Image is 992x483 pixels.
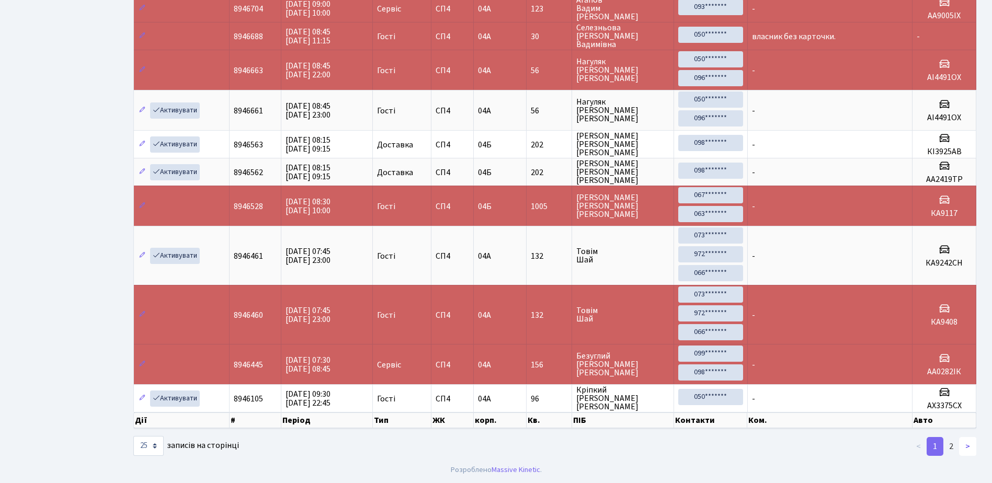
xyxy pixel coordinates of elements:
[150,390,200,407] a: Активувати
[917,31,920,42] span: -
[234,105,263,117] span: 8946661
[478,393,491,405] span: 04А
[752,201,755,212] span: -
[747,412,913,428] th: Ком.
[234,359,263,371] span: 8946445
[927,437,943,456] a: 1
[377,252,395,260] span: Гості
[752,105,755,117] span: -
[478,105,491,117] span: 04А
[133,436,239,456] label: записів на сторінці
[377,5,401,13] span: Сервіс
[286,246,330,266] span: [DATE] 07:45 [DATE] 23:00
[436,202,469,211] span: СП4
[134,412,230,428] th: Дії
[234,309,263,321] span: 8946460
[230,412,281,428] th: #
[576,193,669,218] span: [PERSON_NAME] [PERSON_NAME] [PERSON_NAME]
[377,202,395,211] span: Гості
[917,209,972,218] h5: КА9117
[752,309,755,321] span: -
[431,412,474,428] th: ЖК
[917,401,972,411] h5: АХ3375СХ
[377,311,395,319] span: Гості
[133,436,164,456] select: записів на сторінці
[531,5,567,13] span: 123
[234,167,263,178] span: 8946562
[527,412,572,428] th: Кв.
[752,31,836,42] span: власник без карточки.
[150,164,200,180] a: Активувати
[377,395,395,403] span: Гості
[531,168,567,177] span: 202
[943,437,960,456] a: 2
[234,393,263,405] span: 8946105
[286,26,330,47] span: [DATE] 08:45 [DATE] 11:15
[531,252,567,260] span: 132
[478,167,492,178] span: 04Б
[478,250,491,262] span: 04А
[373,412,431,428] th: Тип
[286,134,330,155] span: [DATE] 08:15 [DATE] 09:15
[478,309,491,321] span: 04А
[531,202,567,211] span: 1005
[286,388,330,409] span: [DATE] 09:30 [DATE] 22:45
[234,139,263,151] span: 8946563
[917,73,972,83] h5: АІ4491ОХ
[478,65,491,76] span: 04А
[531,107,567,115] span: 56
[674,412,747,428] th: Контакти
[436,32,469,41] span: СП4
[478,31,491,42] span: 04А
[286,60,330,80] span: [DATE] 08:45 [DATE] 22:00
[752,65,755,76] span: -
[752,139,755,151] span: -
[531,395,567,403] span: 96
[531,32,567,41] span: 30
[752,250,755,262] span: -
[377,66,395,75] span: Гості
[150,102,200,119] a: Активувати
[752,359,755,371] span: -
[234,3,263,15] span: 8946704
[436,361,469,369] span: СП4
[478,201,492,212] span: 04Б
[150,248,200,264] a: Активувати
[576,24,669,49] span: Селезньова [PERSON_NAME] Вадимівна
[572,412,674,428] th: ПІБ
[917,258,972,268] h5: КА9242СН
[478,139,492,151] span: 04Б
[531,141,567,149] span: 202
[377,141,413,149] span: Доставка
[752,167,755,178] span: -
[917,11,972,21] h5: АА9005ІХ
[752,393,755,405] span: -
[234,201,263,212] span: 8946528
[377,168,413,177] span: Доставка
[913,412,976,428] th: Авто
[576,247,669,264] span: Товім Шай
[281,412,373,428] th: Період
[286,196,330,216] span: [DATE] 08:30 [DATE] 10:00
[436,5,469,13] span: СП4
[576,352,669,377] span: Безуглий [PERSON_NAME] [PERSON_NAME]
[917,367,972,377] h5: АА0282ІК
[478,3,491,15] span: 04А
[917,317,972,327] h5: КА9408
[478,359,491,371] span: 04А
[436,168,469,177] span: СП4
[531,311,567,319] span: 132
[150,136,200,153] a: Активувати
[917,175,972,185] h5: АА2419ТР
[576,98,669,123] span: Нагуляк [PERSON_NAME] [PERSON_NAME]
[576,57,669,83] span: Нагуляк [PERSON_NAME] [PERSON_NAME]
[492,464,540,475] a: Massive Kinetic
[576,306,669,323] span: Товім Шай
[531,66,567,75] span: 56
[436,141,469,149] span: СП4
[451,464,542,476] div: Розроблено .
[917,113,972,123] h5: АІ4491ОХ
[531,361,567,369] span: 156
[286,354,330,375] span: [DATE] 07:30 [DATE] 08:45
[576,159,669,185] span: [PERSON_NAME] [PERSON_NAME] [PERSON_NAME]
